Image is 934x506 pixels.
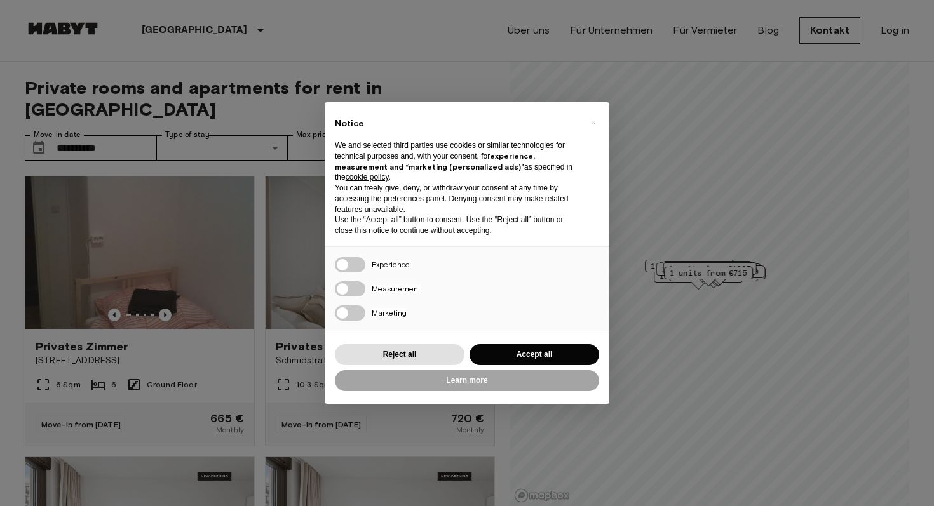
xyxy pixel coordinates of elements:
[583,112,603,133] button: Close this notice
[335,215,579,236] p: Use the “Accept all” button to consent. Use the “Reject all” button or close this notice to conti...
[372,260,410,269] span: Experience
[335,344,464,365] button: Reject all
[335,151,535,171] strong: experience, measurement and “marketing (personalized ads)”
[335,117,579,130] h2: Notice
[335,140,579,183] p: We and selected third parties use cookies or similar technologies for technical purposes and, wit...
[335,370,599,391] button: Learn more
[346,173,389,182] a: cookie policy
[372,308,407,317] span: Marketing
[372,284,421,293] span: Measurement
[335,183,579,215] p: You can freely give, deny, or withdraw your consent at any time by accessing the preferences pane...
[591,115,595,130] span: ×
[470,344,599,365] button: Accept all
